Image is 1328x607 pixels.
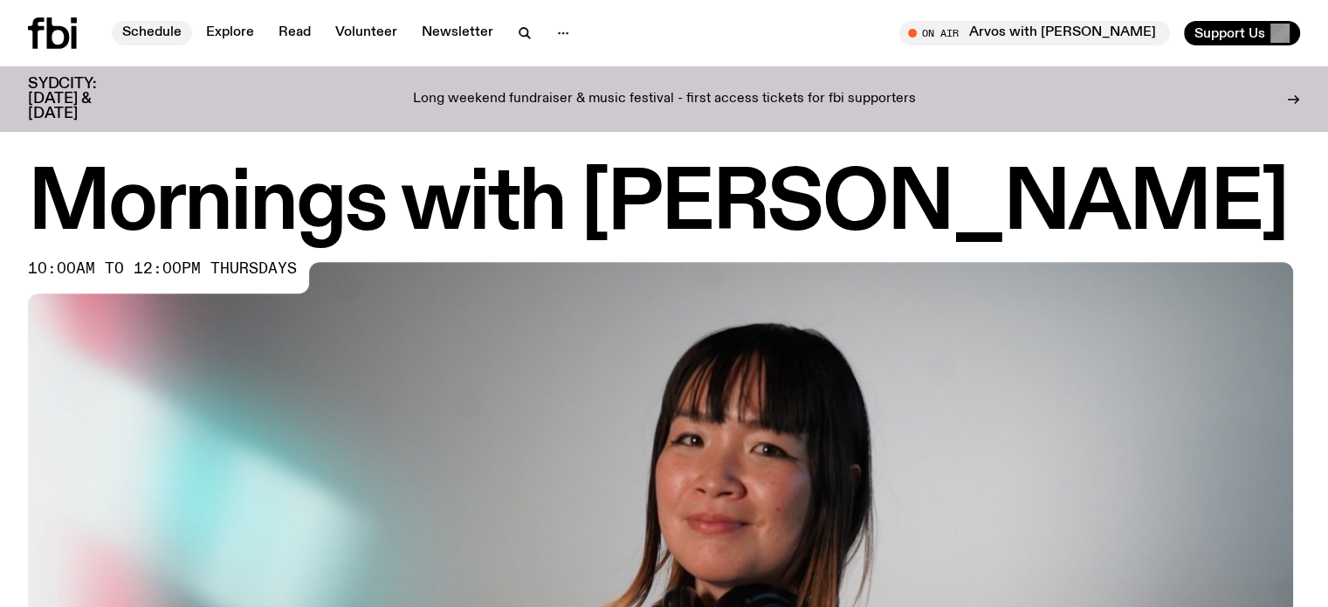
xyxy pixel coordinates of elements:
[413,92,916,107] p: Long weekend fundraiser & music festival - first access tickets for fbi supporters
[325,21,408,45] a: Volunteer
[112,21,192,45] a: Schedule
[1194,25,1265,41] span: Support Us
[899,21,1170,45] button: On AirArvos with [PERSON_NAME]
[411,21,504,45] a: Newsletter
[28,77,140,121] h3: SYDCITY: [DATE] & [DATE]
[28,166,1300,245] h1: Mornings with [PERSON_NAME]
[268,21,321,45] a: Read
[1184,21,1300,45] button: Support Us
[196,21,265,45] a: Explore
[28,262,297,276] span: 10:00am to 12:00pm thursdays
